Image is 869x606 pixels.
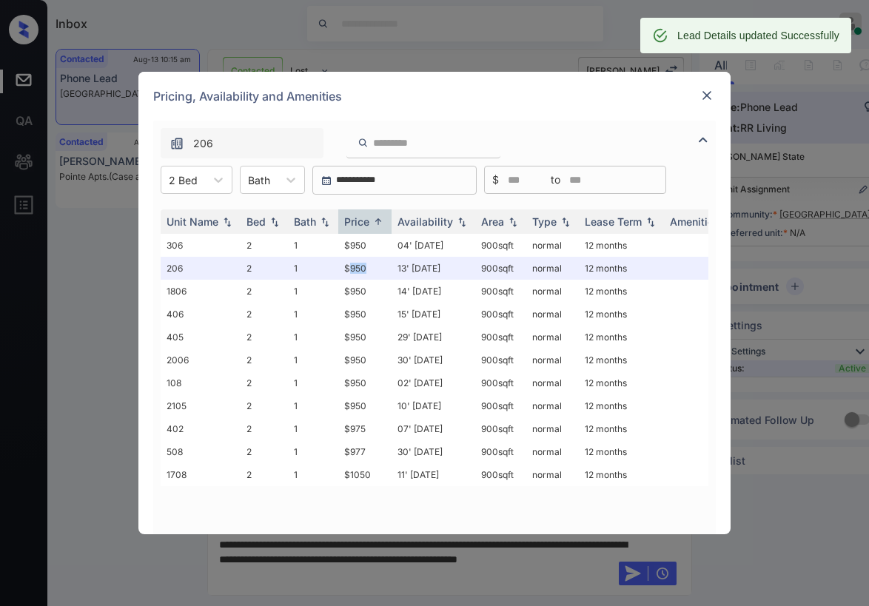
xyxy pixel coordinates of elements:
[526,234,579,257] td: normal
[454,217,469,227] img: sorting
[579,417,664,440] td: 12 months
[475,417,526,440] td: 900 sqft
[392,371,475,394] td: 02' [DATE]
[193,135,213,152] span: 206
[338,417,392,440] td: $975
[338,257,392,280] td: $950
[579,326,664,349] td: 12 months
[475,463,526,486] td: 900 sqft
[161,371,241,394] td: 108
[338,280,392,303] td: $950
[371,216,386,227] img: sorting
[677,22,839,49] div: Lead Details updated Successfully
[161,303,241,326] td: 406
[579,280,664,303] td: 12 months
[338,394,392,417] td: $950
[526,326,579,349] td: normal
[526,349,579,371] td: normal
[161,257,241,280] td: 206
[475,371,526,394] td: 900 sqft
[579,394,664,417] td: 12 months
[170,136,184,151] img: icon-zuma
[338,326,392,349] td: $950
[392,326,475,349] td: 29' [DATE]
[338,440,392,463] td: $977
[344,215,369,228] div: Price
[392,417,475,440] td: 07' [DATE]
[526,371,579,394] td: normal
[397,215,453,228] div: Availability
[392,257,475,280] td: 13' [DATE]
[241,234,288,257] td: 2
[526,463,579,486] td: normal
[526,440,579,463] td: normal
[288,394,338,417] td: 1
[475,257,526,280] td: 900 sqft
[161,349,241,371] td: 2006
[358,136,369,149] img: icon-zuma
[475,280,526,303] td: 900 sqft
[699,88,714,103] img: close
[161,394,241,417] td: 2105
[558,217,573,227] img: sorting
[338,234,392,257] td: $950
[241,280,288,303] td: 2
[267,217,282,227] img: sorting
[532,215,557,228] div: Type
[579,371,664,394] td: 12 months
[167,215,218,228] div: Unit Name
[579,349,664,371] td: 12 months
[526,394,579,417] td: normal
[288,417,338,440] td: 1
[392,394,475,417] td: 10' [DATE]
[392,280,475,303] td: 14' [DATE]
[475,440,526,463] td: 900 sqft
[579,440,664,463] td: 12 months
[481,215,504,228] div: Area
[288,463,338,486] td: 1
[288,371,338,394] td: 1
[526,280,579,303] td: normal
[241,417,288,440] td: 2
[338,303,392,326] td: $950
[246,215,266,228] div: Bed
[288,326,338,349] td: 1
[579,234,664,257] td: 12 months
[161,440,241,463] td: 508
[241,349,288,371] td: 2
[694,131,712,149] img: icon-zuma
[392,234,475,257] td: 04' [DATE]
[241,463,288,486] td: 2
[241,394,288,417] td: 2
[526,303,579,326] td: normal
[492,172,499,188] span: $
[392,440,475,463] td: 30' [DATE]
[526,257,579,280] td: normal
[338,371,392,394] td: $950
[138,72,731,121] div: Pricing, Availability and Amenities
[241,371,288,394] td: 2
[241,303,288,326] td: 2
[294,215,316,228] div: Bath
[288,303,338,326] td: 1
[392,463,475,486] td: 11' [DATE]
[551,172,560,188] span: to
[338,349,392,371] td: $950
[288,349,338,371] td: 1
[220,217,235,227] img: sorting
[579,463,664,486] td: 12 months
[475,234,526,257] td: 900 sqft
[288,440,338,463] td: 1
[161,417,241,440] td: 402
[579,303,664,326] td: 12 months
[475,349,526,371] td: 900 sqft
[670,215,719,228] div: Amenities
[288,257,338,280] td: 1
[318,217,332,227] img: sorting
[526,417,579,440] td: normal
[643,217,658,227] img: sorting
[161,463,241,486] td: 1708
[241,326,288,349] td: 2
[288,280,338,303] td: 1
[475,303,526,326] td: 900 sqft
